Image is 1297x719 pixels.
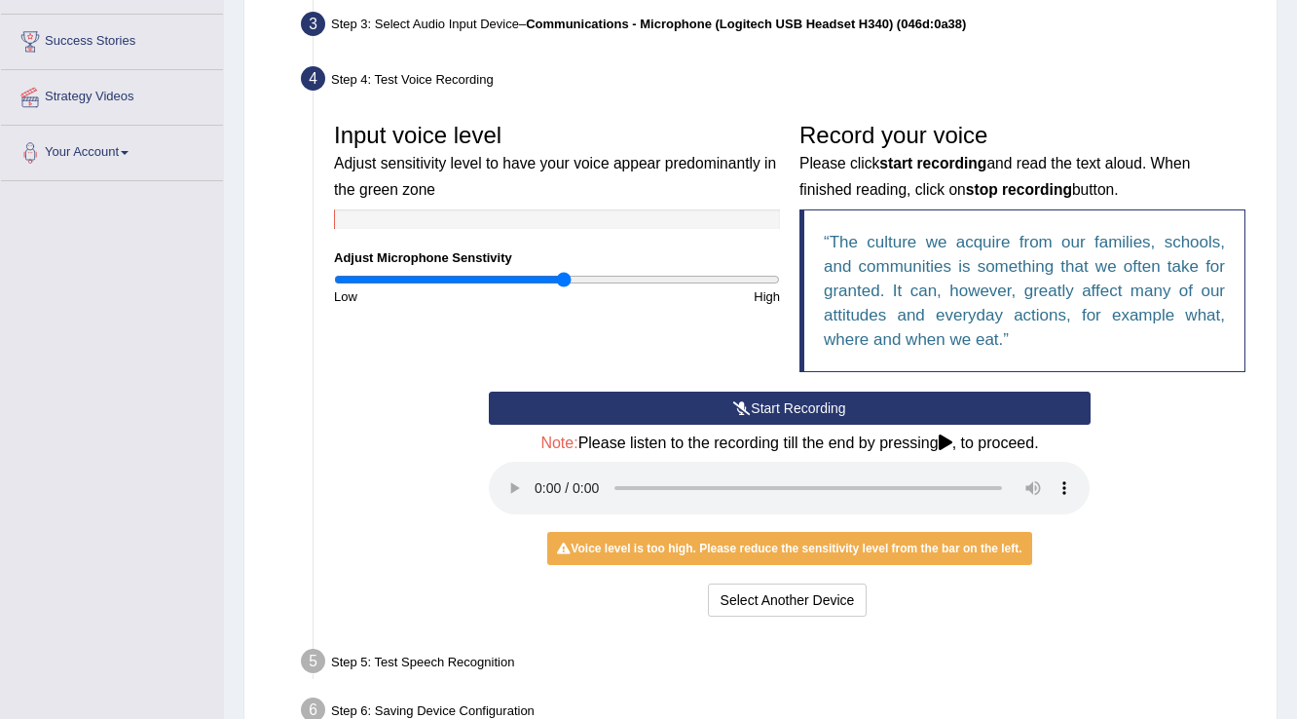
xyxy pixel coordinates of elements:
[334,248,512,267] label: Adjust Microphone Senstivity
[519,17,966,31] span: –
[540,435,577,451] span: Note:
[334,155,776,197] small: Adjust sensitivity level to have your voice appear predominantly in the green zone
[1,126,223,174] a: Your Account
[489,392,1090,425] button: Start Recording
[547,532,1031,565] div: Voice level is too high. Please reduce the sensitivity level from the bar on the left.
[799,155,1190,197] small: Please click and read the text aloud. When finished reading, click on button.
[708,584,868,617] button: Select Another Device
[292,60,1268,103] div: Step 4: Test Voice Recording
[1,70,223,119] a: Strategy Videos
[557,287,790,306] div: High
[966,181,1072,198] b: stop recording
[324,287,557,306] div: Low
[489,435,1090,452] h4: Please listen to the recording till the end by pressing , to proceed.
[879,155,986,171] b: start recording
[292,6,1268,49] div: Step 3: Select Audio Input Device
[799,123,1245,200] h3: Record your voice
[334,123,780,200] h3: Input voice level
[526,17,966,31] b: Communications - Microphone (Logitech USB Headset H340) (046d:0a38)
[292,643,1268,686] div: Step 5: Test Speech Recognition
[824,233,1225,349] q: The culture we acquire from our families, schools, and communities is something that we often tak...
[1,15,223,63] a: Success Stories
